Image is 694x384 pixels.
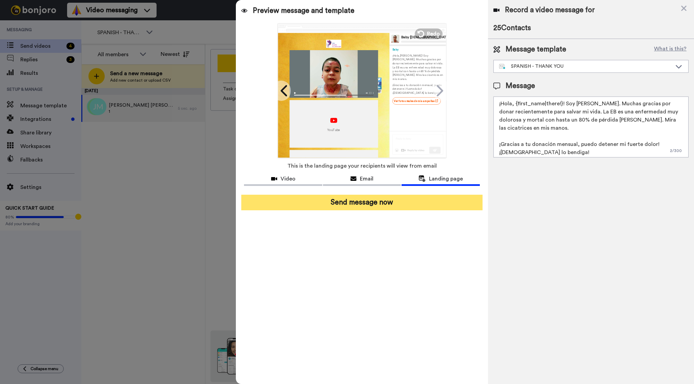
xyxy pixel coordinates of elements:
button: What is this? [652,44,689,55]
span: Message template [506,44,566,55]
img: nextgen-template.svg [499,64,506,69]
textarea: ¡Hola, {first_name|there!}! Soy [PERSON_NAME]. Muchas gracias por donar recientemente para salvar... [493,97,689,157]
p: YouTube [327,128,340,132]
img: player-controls-full.svg [289,90,378,98]
div: Baby [392,47,443,51]
img: youtube.svg [330,118,337,123]
span: Message [506,81,535,91]
span: Email [360,175,373,183]
div: SPANISH - THANK YOU [499,63,672,70]
img: fd14fcf7-f984-4e0a-97e1-9ae0771d22e6 [326,40,341,48]
a: Ver fotos reales de mis ampollas [392,97,441,104]
img: reply-preview.svg [392,134,443,154]
p: ¡Gracias a tu donación mensual, puedo detener mi fuerte dolor! ¡[DEMOGRAPHIC_DATA] lo bendiga! [392,83,443,94]
p: ¡Hola, [PERSON_NAME] ! Soy [PERSON_NAME]. Muchas gracias por donar recientemente para salvar mi v... [392,54,443,81]
span: Landing page [429,175,463,183]
span: Video [281,175,295,183]
button: Send message now [241,195,482,210]
span: This is the landing page your recipients will view from email [287,158,437,173]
